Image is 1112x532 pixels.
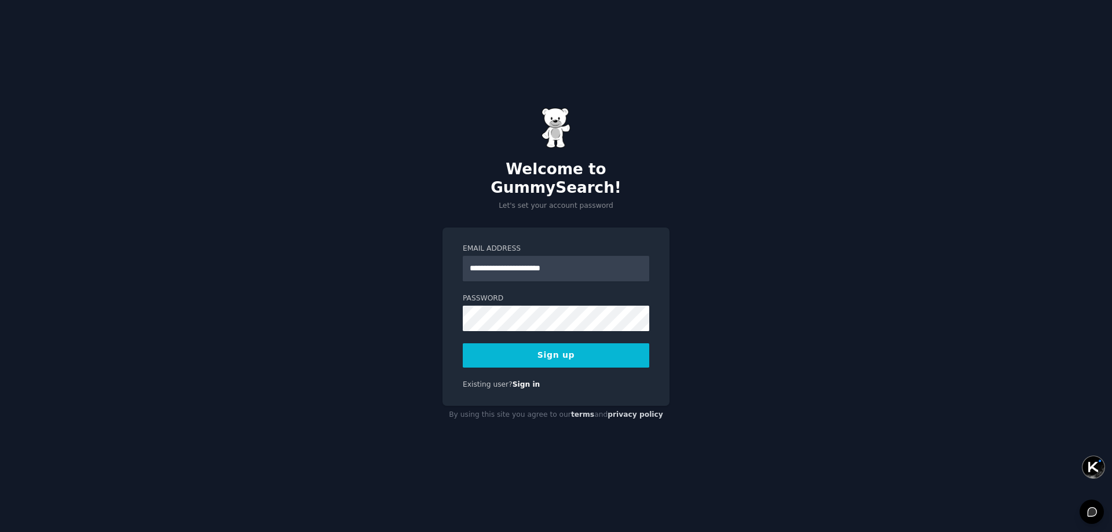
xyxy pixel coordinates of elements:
[442,160,670,197] h2: Welcome to GummySearch!
[463,293,649,304] label: Password
[513,380,540,388] a: Sign in
[463,380,513,388] span: Existing user?
[442,406,670,424] div: By using this site you agree to our and
[463,343,649,368] button: Sign up
[571,410,594,419] a: terms
[442,201,670,211] p: Let's set your account password
[542,108,570,148] img: Gummy Bear
[463,244,649,254] label: Email Address
[608,410,663,419] a: privacy policy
